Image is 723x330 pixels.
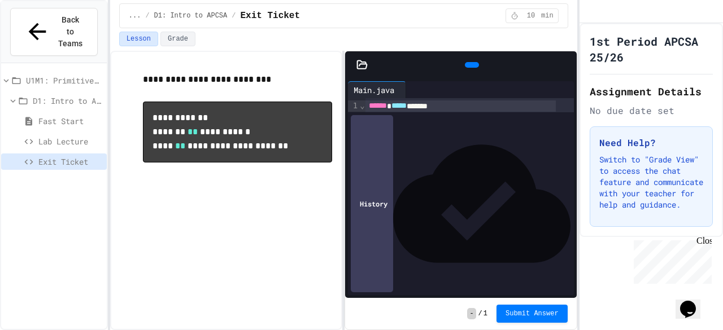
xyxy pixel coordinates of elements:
div: 2 [348,112,359,134]
div: History [351,115,393,292]
span: Exit Ticket [38,156,102,168]
h2: Assignment Details [590,83,713,99]
span: D1: Intro to APCSA [154,11,228,20]
span: Fold line [359,101,365,110]
div: Main.java [348,81,406,98]
button: Grade [160,32,195,46]
button: Back to Teams [10,8,98,56]
div: Chat with us now!Close [5,5,78,72]
span: - [467,308,476,319]
span: 1 [484,309,487,318]
span: Submit Answer [506,309,559,318]
h3: Need Help? [599,136,703,149]
iframe: chat widget [629,236,712,284]
div: Main.java [348,84,400,96]
span: / [145,11,149,20]
iframe: chat widget [676,285,712,319]
span: U1M1: Primitives, Variables, Basic I/O [26,74,102,86]
h1: 1st Period APCSA 25/26 [590,33,713,65]
div: No due date set [590,104,713,117]
div: 1 [348,100,359,112]
button: Lesson [119,32,158,46]
span: / [478,309,482,318]
span: Lab Lecture [38,135,102,147]
p: Switch to "Grade View" to access the chat feature and communicate with your teacher for help and ... [599,154,703,210]
span: min [541,11,554,20]
span: 10 [522,11,540,20]
span: Back to Teams [57,14,84,50]
span: Fast Start [38,115,102,127]
span: ... [129,11,141,20]
span: Exit Ticket [240,9,300,23]
button: Submit Answer [496,305,568,323]
span: / [232,11,236,20]
span: D1: Intro to APCSA [33,95,102,107]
